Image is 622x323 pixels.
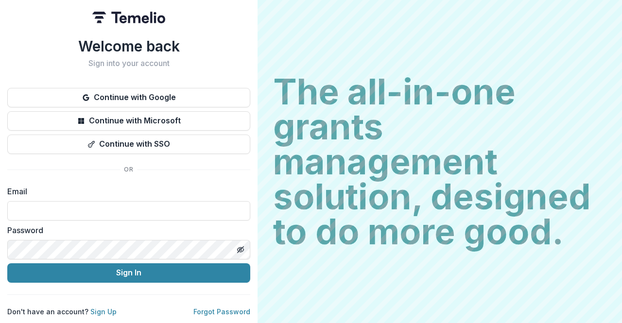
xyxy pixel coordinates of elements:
button: Continue with Microsoft [7,111,250,131]
img: Temelio [92,12,165,23]
h1: Welcome back [7,37,250,55]
a: Forgot Password [193,307,250,316]
button: Continue with Google [7,88,250,107]
button: Toggle password visibility [233,242,248,257]
p: Don't have an account? [7,306,117,317]
label: Email [7,186,244,197]
button: Sign In [7,263,250,283]
h2: Sign into your account [7,59,250,68]
a: Sign Up [90,307,117,316]
button: Continue with SSO [7,135,250,154]
label: Password [7,224,244,236]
